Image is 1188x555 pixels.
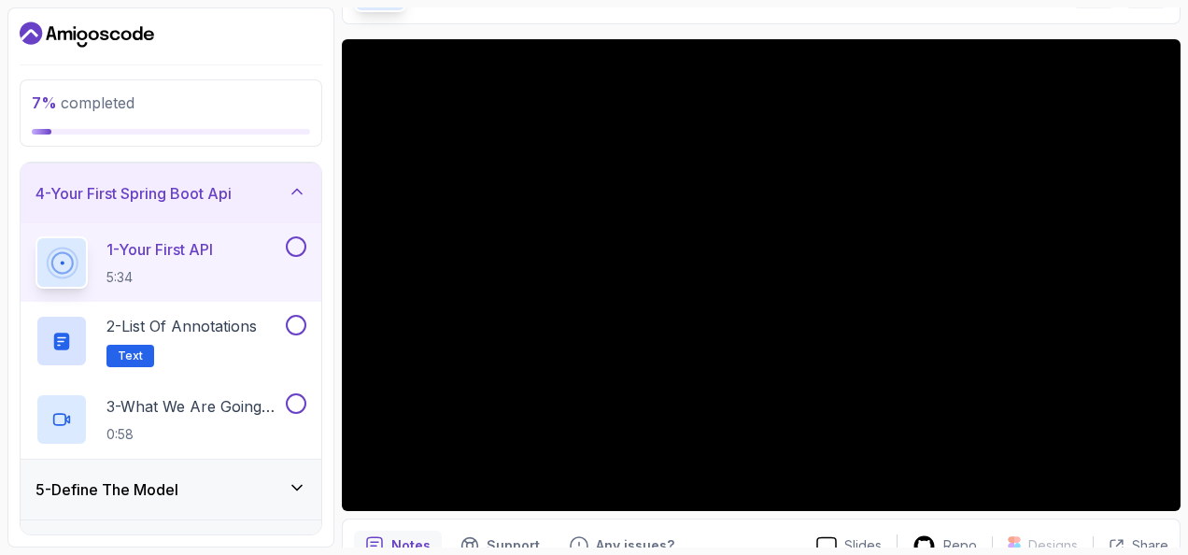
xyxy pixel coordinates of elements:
[844,536,882,555] p: Slides
[35,315,306,367] button: 2-List of AnnotationsText
[1132,536,1168,555] p: Share
[20,20,154,50] a: Dashboard
[596,536,674,555] p: Any issues?
[32,93,57,112] span: 7 %
[342,39,1181,511] iframe: 1 - Your First API
[1028,536,1078,555] p: Designs
[35,478,178,501] h3: 5 - Define The Model
[35,182,232,205] h3: 4 - Your First Spring Boot Api
[106,238,213,261] p: 1 - Your First API
[1093,536,1168,555] button: Share
[35,393,306,446] button: 3-What We Are Going To Build0:58
[391,536,431,555] p: Notes
[106,315,257,337] p: 2 - List of Annotations
[106,425,282,444] p: 0:58
[32,93,134,112] span: completed
[118,349,143,363] span: Text
[21,164,321,223] button: 4-Your First Spring Boot Api
[21,460,321,519] button: 5-Define The Model
[943,536,977,555] p: Repo
[106,268,213,287] p: 5:34
[487,536,540,555] p: Support
[106,395,282,418] p: 3 - What We Are Going To Build
[35,236,306,289] button: 1-Your First API5:34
